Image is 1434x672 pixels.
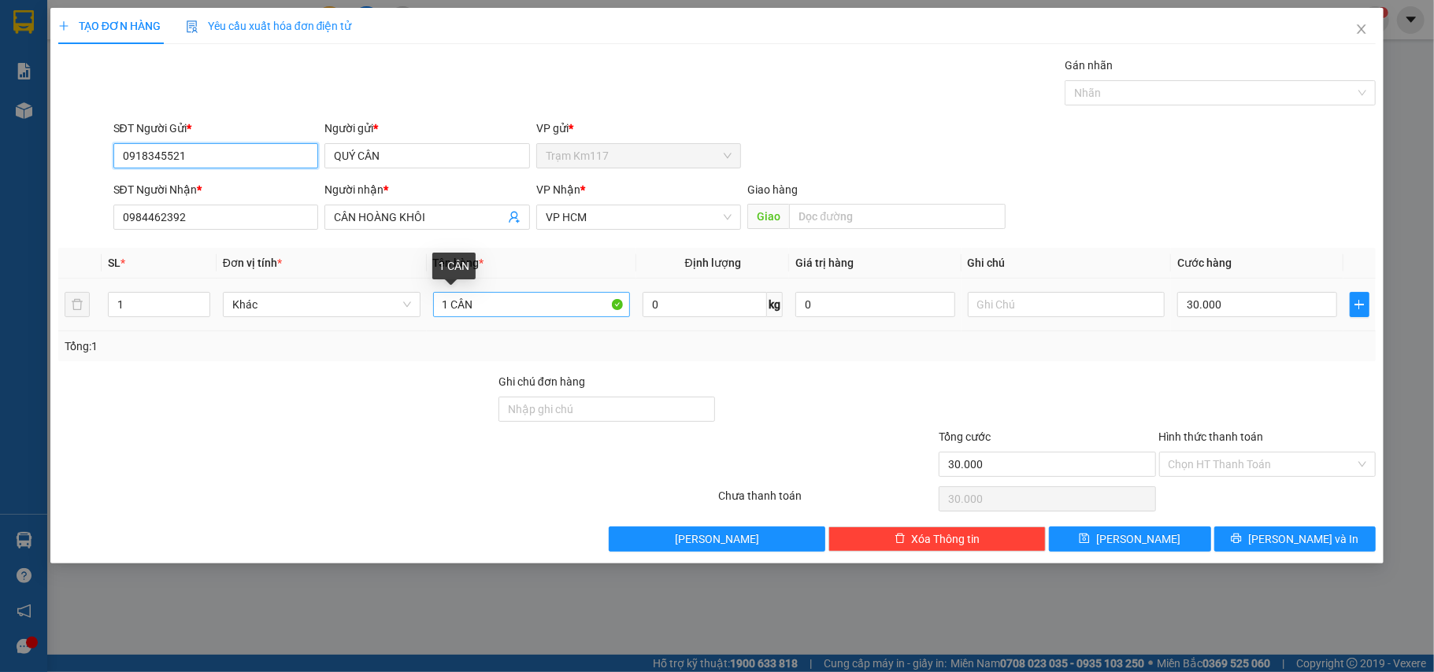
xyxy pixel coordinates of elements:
[498,397,716,422] input: Ghi chú đơn hàng
[186,20,352,32] span: Yêu cầu xuất hóa đơn điện tử
[536,120,742,137] div: VP gửi
[1340,8,1384,52] button: Close
[498,375,585,388] label: Ghi chú đơn hàng
[1350,292,1370,317] button: plus
[1177,257,1232,269] span: Cước hàng
[58,20,161,32] span: TẠO ĐƠN HÀNG
[795,257,854,269] span: Giá trị hàng
[433,292,631,317] input: VD: Bàn, Ghế
[828,526,1046,552] button: deleteXóa Thông tin
[186,20,198,33] img: icon
[13,13,124,51] div: Trạm Km117
[1355,23,1368,35] span: close
[1231,533,1242,545] span: printer
[432,253,476,279] div: 1 CÂN
[135,70,261,92] div: 0907395083
[546,144,732,168] span: Trạm Km117
[12,103,57,120] span: Đã TT :
[747,183,798,196] span: Giao hàng
[675,530,759,548] span: [PERSON_NAME]
[135,32,261,70] div: CHỊ [PERSON_NAME]
[13,70,124,92] div: 0964118178
[113,120,319,137] div: SĐT Người Gửi
[13,15,38,31] span: Gửi:
[747,204,789,229] span: Giao
[767,292,783,317] span: kg
[939,430,991,443] span: Tổng cước
[58,20,69,31] span: plus
[1096,530,1180,548] span: [PERSON_NAME]
[135,13,261,32] div: VP HCM
[135,15,172,31] span: Nhận:
[324,120,530,137] div: Người gửi
[685,257,741,269] span: Định lượng
[789,204,1006,229] input: Dọc đường
[65,292,90,317] button: delete
[1079,533,1090,545] span: save
[508,211,521,223] span: user-add
[324,181,530,198] div: Người nhận
[895,533,906,545] span: delete
[1214,526,1377,552] button: printer[PERSON_NAME] và In
[232,293,411,316] span: Khác
[536,183,580,196] span: VP Nhận
[1351,298,1369,311] span: plus
[12,102,126,120] div: 30.000
[1049,526,1211,552] button: save[PERSON_NAME]
[912,530,980,548] span: Xóa Thông tin
[108,257,120,269] span: SL
[65,338,554,355] div: Tổng: 1
[546,205,732,229] span: VP HCM
[968,292,1165,317] input: Ghi Chú
[717,487,937,515] div: Chưa thanh toán
[13,51,124,70] div: SÁM MOI
[433,257,484,269] span: Tên hàng
[1065,59,1113,72] label: Gán nhãn
[1159,430,1264,443] label: Hình thức thanh toán
[223,257,282,269] span: Đơn vị tính
[1248,530,1358,548] span: [PERSON_NAME] và In
[113,181,319,198] div: SĐT Người Nhận
[609,526,826,552] button: [PERSON_NAME]
[795,292,954,317] input: 0
[962,248,1172,279] th: Ghi chú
